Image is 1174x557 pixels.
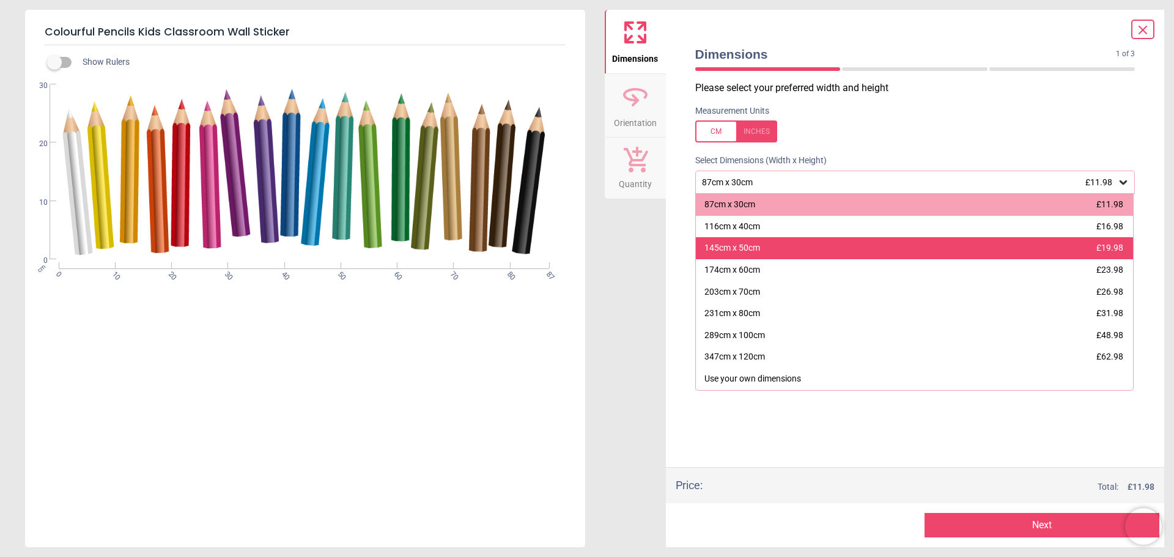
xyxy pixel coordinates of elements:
[24,139,48,149] span: 20
[605,10,666,73] button: Dimensions
[1096,265,1123,275] span: £23.98
[704,264,760,276] div: 174cm x 60cm
[1096,308,1123,318] span: £31.98
[605,138,666,199] button: Quantity
[685,155,827,167] label: Select Dimensions (Width x Height)
[1096,352,1123,361] span: £62.98
[335,270,343,278] span: 50
[704,351,765,363] div: 347cm x 120cm
[1096,243,1123,253] span: £19.98
[45,20,566,45] h5: Colourful Pencils Kids Classroom Wall Sticker
[701,177,1118,188] div: 87cm x 30cm
[1125,508,1162,545] iframe: Brevo live chat
[24,197,48,208] span: 10
[279,270,287,278] span: 40
[391,270,399,278] span: 60
[1096,287,1123,297] span: £26.98
[166,270,174,278] span: 20
[695,45,1117,63] span: Dimensions
[605,74,666,138] button: Orientation
[24,81,48,91] span: 30
[704,199,755,211] div: 87cm x 30cm
[1128,481,1154,493] span: £
[925,513,1159,537] button: Next
[544,270,552,278] span: 87
[721,481,1155,493] div: Total:
[612,47,658,65] span: Dimensions
[704,308,760,320] div: 231cm x 80cm
[54,55,585,70] div: Show Rulers
[1096,199,1123,209] span: £11.98
[1085,177,1112,187] span: £11.98
[704,221,760,233] div: 116cm x 40cm
[619,172,652,191] span: Quantity
[109,270,117,278] span: 10
[504,270,512,278] span: 80
[35,263,46,274] span: cm
[704,242,760,254] div: 145cm x 50cm
[448,270,456,278] span: 70
[1132,482,1154,492] span: 11.98
[53,270,61,278] span: 0
[704,373,801,385] div: Use your own dimensions
[1116,49,1135,59] span: 1 of 3
[695,105,769,117] label: Measurement Units
[614,111,657,130] span: Orientation
[1096,221,1123,231] span: £16.98
[704,330,765,342] div: 289cm x 100cm
[695,81,1145,95] p: Please select your preferred width and height
[24,256,48,266] span: 0
[676,478,703,493] div: Price :
[1096,330,1123,340] span: £48.98
[704,286,760,298] div: 203cm x 70cm
[223,270,231,278] span: 30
